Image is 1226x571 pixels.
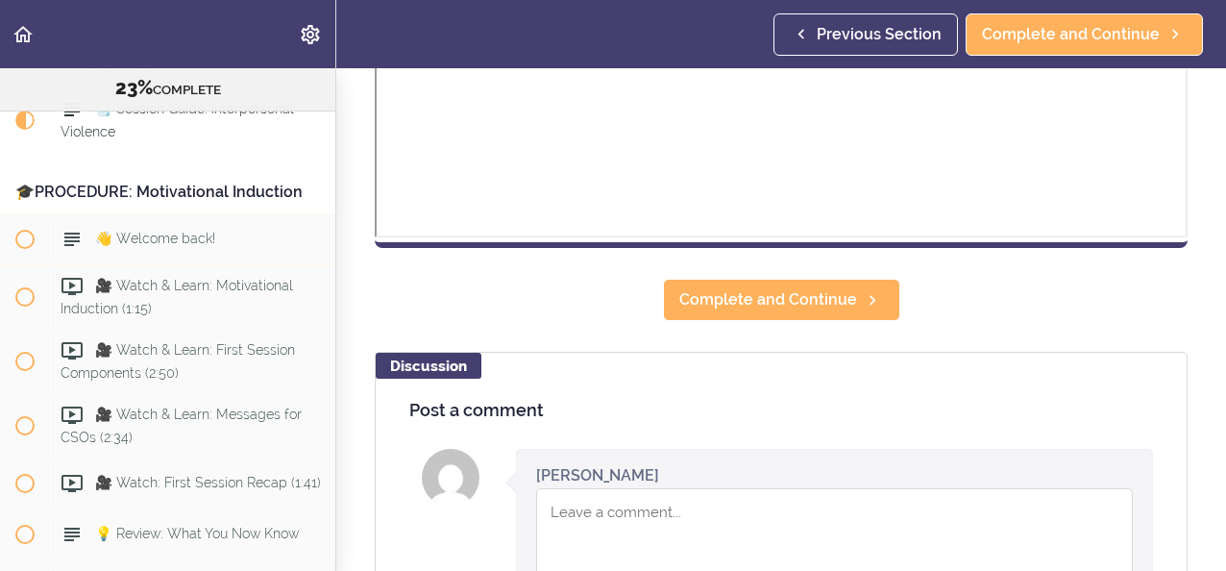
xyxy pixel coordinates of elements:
[773,13,958,56] a: Previous Section
[95,231,215,246] span: 👋 Welcome back!
[24,76,311,101] div: COMPLETE
[376,353,481,379] div: Discussion
[679,288,857,311] span: Complete and Continue
[95,526,299,541] span: 💡 Review: What You Now Know
[95,475,321,490] span: 🎥 Watch: First Session Recap (1:41)
[982,23,1160,46] span: Complete and Continue
[299,23,322,46] svg: Settings Menu
[61,342,295,380] span: 🎥 Watch & Learn: First Session Components (2:50)
[115,76,153,99] span: 23%
[61,278,293,315] span: 🎥 Watch & Learn: Motivational Induction (1:15)
[536,464,659,486] div: [PERSON_NAME]
[966,13,1203,56] a: Complete and Continue
[663,279,900,321] a: Complete and Continue
[817,23,942,46] span: Previous Section
[422,449,479,507] img: Bryan
[12,23,35,46] svg: Back to course curriculum
[61,407,302,444] span: 🎥 Watch & Learn: Messages for CSOs (2:34)
[409,401,1153,420] h4: Post a comment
